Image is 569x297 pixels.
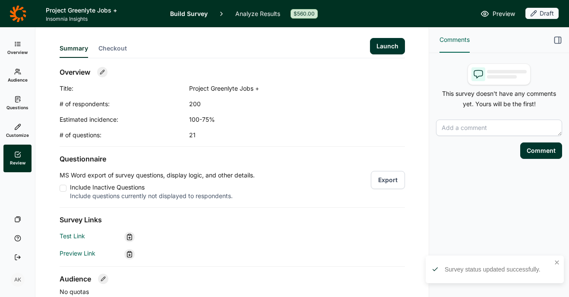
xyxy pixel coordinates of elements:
[60,100,189,108] div: # of respondents:
[60,288,405,296] p: No quotas
[98,44,127,53] span: Checkout
[525,8,559,19] div: Draft
[189,84,362,93] div: Project Greenlyte Jobs +
[436,88,562,109] p: This survey doesn't have any comments yet. Yours will be the first!
[3,145,32,172] a: Review
[439,28,470,53] button: Comments
[60,250,95,257] a: Preview Link
[189,115,362,124] div: 100-75%
[60,131,189,139] div: # of questions:
[480,9,515,19] a: Preview
[3,34,32,62] a: Overview
[60,274,91,284] h2: Audience
[60,154,405,164] h2: Questionnaire
[291,9,318,19] div: $560.00
[370,38,405,54] button: Launch
[3,62,32,89] a: Audience
[60,215,405,225] h2: Survey Links
[189,100,362,108] div: 200
[60,67,90,77] h2: Overview
[60,171,255,180] p: MS Word export of survey questions, display logic, and other details.
[371,171,405,189] button: Export
[70,183,255,192] div: Include Inactive Questions
[46,5,160,16] h1: Project Greenlyte Jobs +
[493,9,515,19] span: Preview
[60,84,189,93] div: Title:
[6,132,29,138] span: Customize
[124,249,135,259] div: Copy link
[70,192,255,200] div: Include questions currently not displayed to respondents.
[525,8,559,20] button: Draft
[46,16,160,22] span: Insomnia Insights
[60,115,189,124] div: Estimated incidence:
[7,49,28,55] span: Overview
[60,44,88,58] button: Summary
[10,160,25,166] span: Review
[60,232,85,240] a: Test Link
[6,104,28,111] span: Questions
[11,273,25,287] div: AK
[3,117,32,145] a: Customize
[439,35,470,45] span: Comments
[8,77,28,83] span: Audience
[189,131,362,139] div: 21
[124,232,135,242] div: Copy link
[3,89,32,117] a: Questions
[445,265,551,274] div: Survey status updated successfully.
[520,142,562,159] button: Comment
